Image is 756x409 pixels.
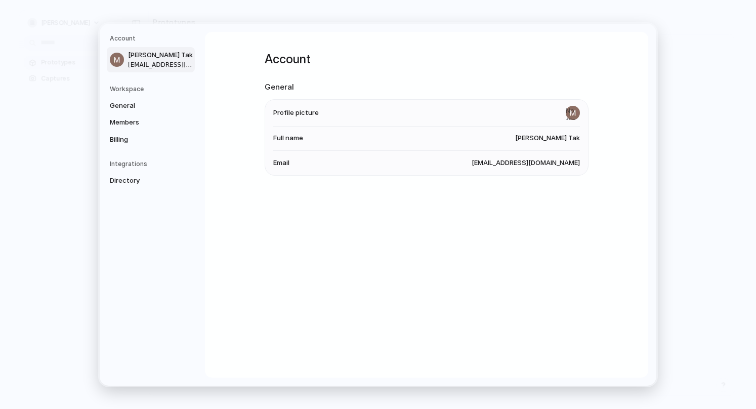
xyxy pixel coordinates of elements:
a: [PERSON_NAME] Tak[EMAIL_ADDRESS][DOMAIN_NAME] [107,47,195,72]
span: Directory [110,176,175,186]
span: [PERSON_NAME] Tak [515,133,580,143]
span: Profile picture [273,107,319,117]
span: Billing [110,134,175,144]
h5: Workspace [110,84,195,93]
a: Members [107,114,195,131]
span: General [110,100,175,110]
h5: Account [110,34,195,43]
a: General [107,97,195,113]
span: Full name [273,133,303,143]
a: Directory [107,173,195,189]
h5: Integrations [110,159,195,169]
span: [PERSON_NAME] Tak [128,50,193,60]
h1: Account [265,50,589,68]
h2: General [265,81,589,93]
span: [EMAIL_ADDRESS][DOMAIN_NAME] [472,157,580,168]
span: [EMAIL_ADDRESS][DOMAIN_NAME] [128,60,193,69]
a: Billing [107,131,195,147]
span: Email [273,157,289,168]
span: Members [110,117,175,128]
